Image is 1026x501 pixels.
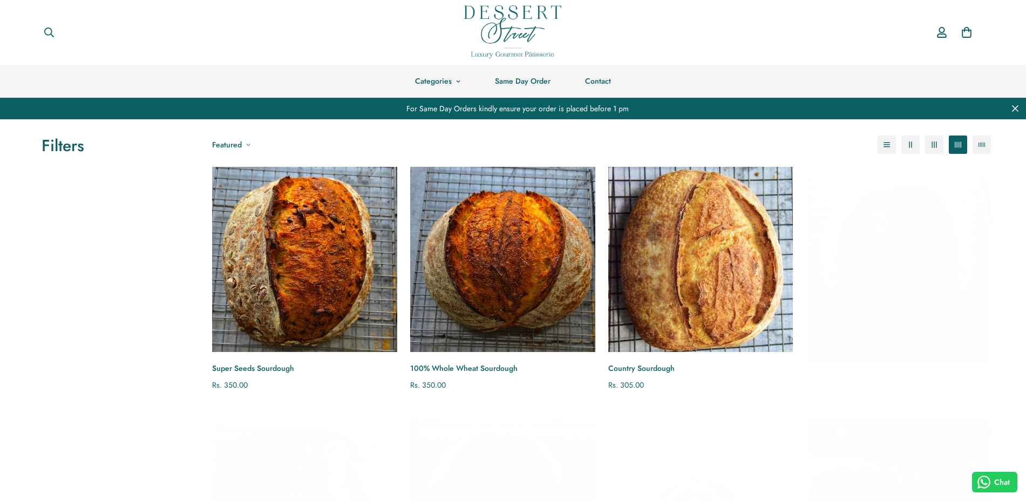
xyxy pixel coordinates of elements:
a: Super Seeds Sourdough [212,167,397,352]
a: Contact [568,65,628,98]
a: 100% Whole Wheat Sourdough [410,167,595,352]
span: Rs. 305.00 [608,380,644,390]
a: Cheddar & Jalapeno Sourdough Loaf [806,178,991,363]
h3: Filters [42,136,191,156]
span: Rs. 350.00 [212,380,248,390]
button: 4-column [949,136,967,154]
span: Rs. 350.00 [410,380,446,390]
img: Dessert Street [464,5,561,58]
span: Rs. 395.00 [806,390,841,401]
a: Super Seeds Sourdough [212,363,397,374]
button: 2-column [901,136,920,154]
a: Cheddar & Jalapeno Sourdough Loaf [806,374,991,385]
a: Account [929,17,954,48]
a: 100% Whole Wheat Sourdough [410,363,595,374]
button: 3-column [925,136,943,154]
button: Search [35,21,63,44]
a: 0 [954,20,979,45]
a: Country Sourdough [608,363,793,374]
button: 5-column [973,136,991,154]
a: Categories [398,65,478,98]
span: Chat [994,477,1010,488]
div: For Same Day Orders kindly ensure your order is placed before 1 pm [8,98,1018,119]
span: Featured [212,139,242,151]
a: Same Day Order [478,65,568,98]
button: Chat [972,472,1018,492]
a: Country Sourdough [608,167,793,352]
button: 1-column [878,136,896,154]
